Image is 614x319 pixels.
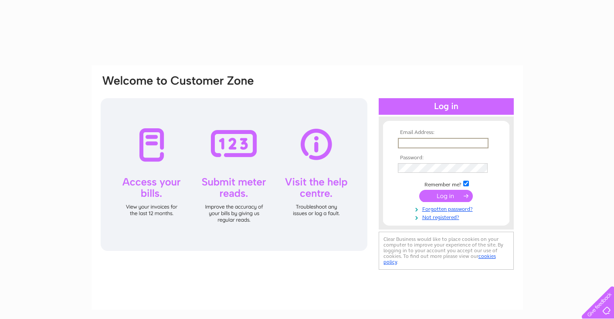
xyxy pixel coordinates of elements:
td: Remember me? [396,179,497,188]
th: Email Address: [396,130,497,136]
a: Not registered? [398,213,497,221]
a: cookies policy [383,253,496,265]
th: Password: [396,155,497,161]
input: Submit [419,190,473,202]
div: Clear Business would like to place cookies on your computer to improve your experience of the sit... [379,232,514,270]
a: Forgotten password? [398,204,497,213]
